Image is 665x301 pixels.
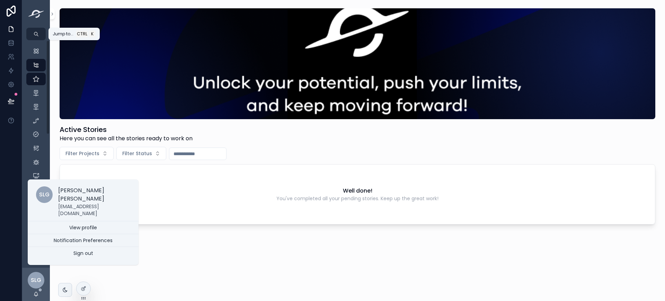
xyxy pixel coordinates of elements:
button: Select Button [60,147,114,160]
span: Filter Status [122,150,152,157]
span: You've completed all your pending stories. Keep up the great work! [276,195,438,202]
button: Sign out [28,247,139,259]
span: SLG [31,276,41,284]
span: Here you can see all the stories ready to work on [60,134,193,143]
span: K [89,31,95,37]
a: View profile [28,221,139,234]
p: [EMAIL_ADDRESS][DOMAIN_NAME] [58,203,130,217]
p: [PERSON_NAME] [PERSON_NAME] [58,186,130,203]
h2: Well done! [343,187,372,195]
button: Notification Preferences [28,234,139,247]
span: SLG [39,191,50,199]
img: App logo [26,9,46,19]
span: Filter Projects [65,150,99,157]
span: Ctrl [76,30,88,37]
span: Jump to... [53,31,73,37]
h1: Active Stories [60,125,193,134]
div: scrollable content [22,40,50,268]
button: Select Button [116,147,166,160]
